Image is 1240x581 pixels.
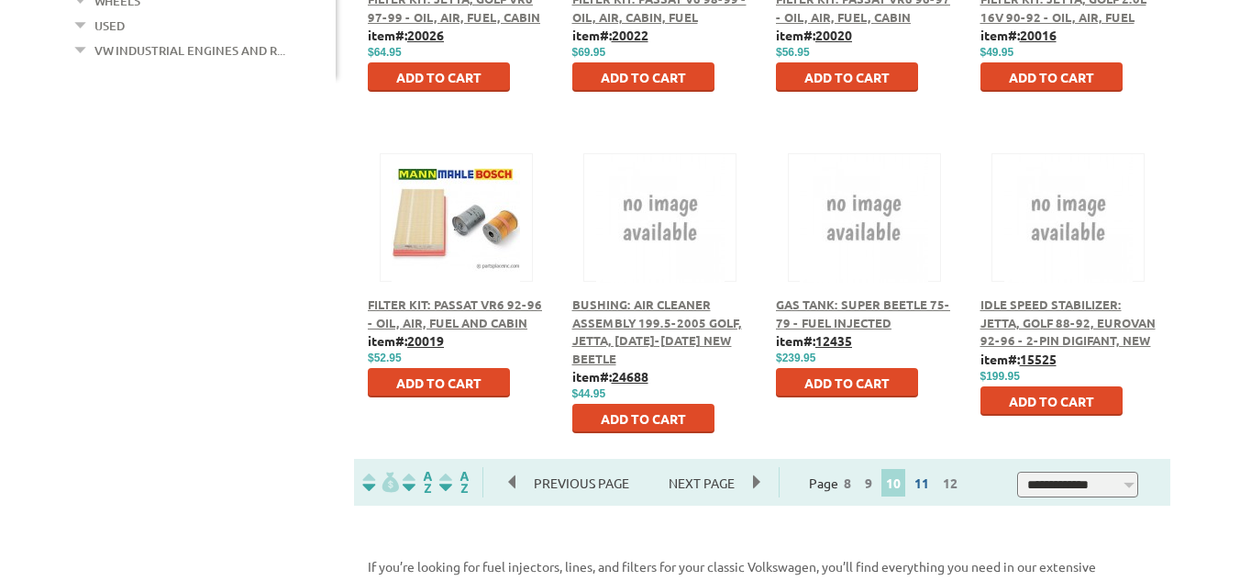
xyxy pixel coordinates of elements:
span: Add to Cart [804,374,890,391]
u: 20019 [407,332,444,349]
span: Add to Cart [396,69,482,85]
div: Page [779,467,994,497]
button: Add to Cart [776,62,918,92]
span: Add to Cart [1009,69,1094,85]
b: item#: [980,351,1057,367]
span: Add to Cart [601,410,686,427]
a: Previous Page [509,475,650,491]
span: 10 [881,469,905,497]
b: item#: [572,368,648,385]
span: $56.95 [776,46,810,59]
span: $69.95 [572,46,606,59]
button: Add to Cart [980,386,1123,416]
span: $64.95 [368,46,402,59]
a: 12 [938,475,962,491]
span: $52.95 [368,352,402,364]
b: item#: [572,27,648,43]
a: Idle Speed Stabilizer: Jetta, Golf 88-92, Eurovan 92-96 - 2-Pin Digifant, New [980,296,1156,348]
button: Add to Cart [776,368,918,397]
button: Add to Cart [368,368,510,397]
span: Previous Page [515,469,648,497]
a: 9 [860,475,877,491]
span: Add to Cart [601,69,686,85]
button: Add to Cart [572,62,714,92]
span: $199.95 [980,370,1020,383]
span: $44.95 [572,387,606,400]
a: Next Page [650,475,753,491]
u: 20026 [407,27,444,43]
a: Bushing: Air Cleaner Assembly 199.5-2005 Golf, Jetta, [DATE]-[DATE] New Beetle [572,296,742,366]
a: VW Industrial Engines and R... [94,39,285,62]
a: Gas Tank: Super Beetle 75-79 - Fuel Injected [776,296,950,330]
span: Add to Cart [1009,393,1094,409]
a: Filter Kit: Passat VR6 92-96 - Oil, Air, Fuel and Cabin [368,296,542,330]
a: 8 [839,475,856,491]
u: 12435 [815,332,852,349]
span: Add to Cart [804,69,890,85]
u: 20020 [815,27,852,43]
b: item#: [776,27,852,43]
b: item#: [368,332,444,349]
span: Next Page [650,469,753,497]
span: $49.95 [980,46,1014,59]
a: 11 [910,475,934,491]
u: 20016 [1020,27,1057,43]
b: item#: [776,332,852,349]
button: Add to Cart [980,62,1123,92]
span: $239.95 [776,352,815,364]
b: item#: [980,27,1057,43]
button: Add to Cart [572,404,714,433]
img: Sort by Headline [399,472,436,493]
u: 20022 [612,27,648,43]
a: Used [94,14,125,38]
img: Sort by Sales Rank [436,472,472,493]
u: 15525 [1020,351,1057,367]
span: Add to Cart [396,374,482,391]
button: Add to Cart [368,62,510,92]
b: item#: [368,27,444,43]
img: filterpricelow.svg [362,472,399,493]
u: 24688 [612,368,648,385]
